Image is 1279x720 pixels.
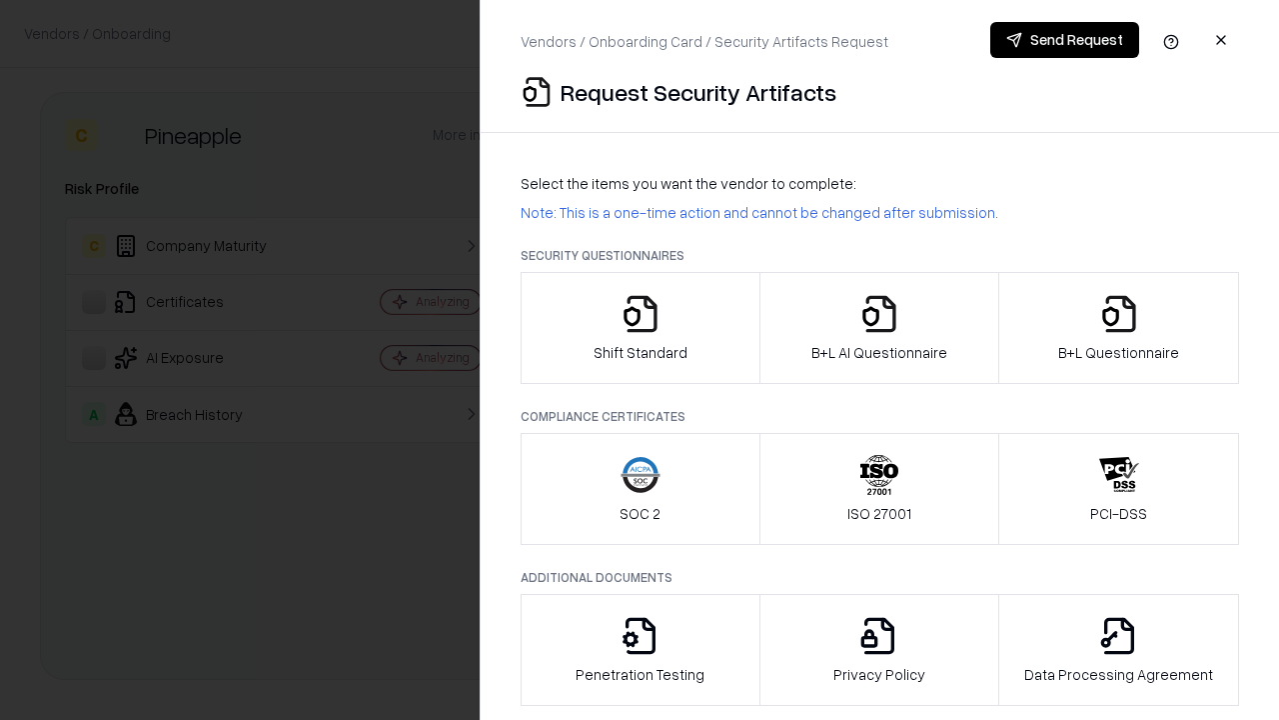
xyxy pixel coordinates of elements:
p: Vendors / Onboarding Card / Security Artifacts Request [521,31,888,52]
p: Privacy Policy [833,664,925,685]
button: Privacy Policy [759,594,1000,706]
p: ISO 27001 [847,503,911,524]
p: Compliance Certificates [521,408,1239,425]
p: Data Processing Agreement [1024,664,1213,685]
button: B+L AI Questionnaire [759,272,1000,384]
p: Additional Documents [521,569,1239,586]
p: Penetration Testing [576,664,704,685]
button: Penetration Testing [521,594,760,706]
p: Shift Standard [594,342,687,363]
p: B+L AI Questionnaire [811,342,947,363]
p: SOC 2 [620,503,660,524]
p: B+L Questionnaire [1058,342,1179,363]
p: Select the items you want the vendor to complete: [521,173,1239,194]
button: ISO 27001 [759,433,1000,545]
p: Note: This is a one-time action and cannot be changed after submission. [521,202,1239,223]
button: Shift Standard [521,272,760,384]
button: SOC 2 [521,433,760,545]
p: PCI-DSS [1090,503,1147,524]
p: Request Security Artifacts [561,76,836,108]
button: Data Processing Agreement [998,594,1239,706]
button: Send Request [990,22,1139,58]
p: Security Questionnaires [521,247,1239,264]
button: PCI-DSS [998,433,1239,545]
button: B+L Questionnaire [998,272,1239,384]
